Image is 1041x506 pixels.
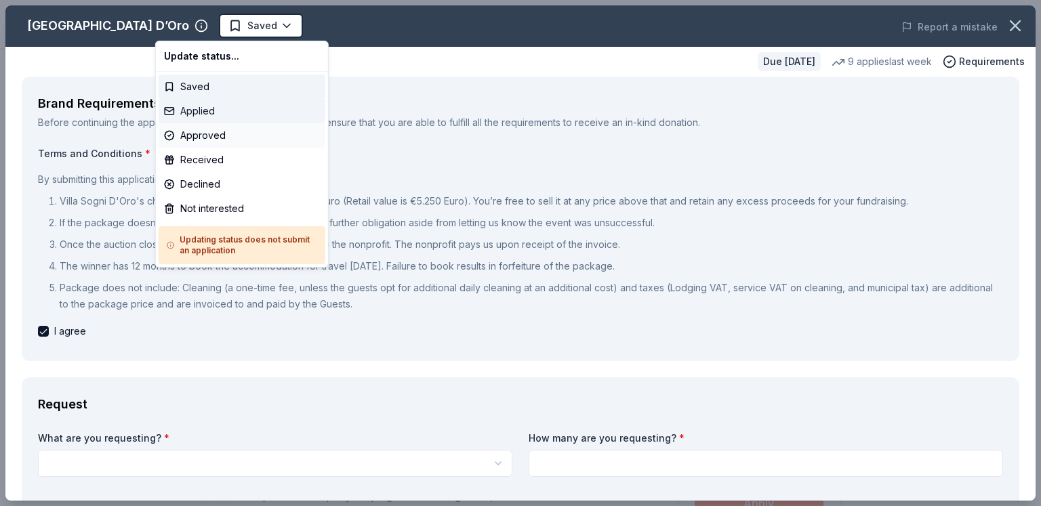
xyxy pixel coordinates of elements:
div: Applied [159,99,325,123]
div: Approved [159,123,325,148]
div: Received [159,148,325,172]
div: Declined [159,172,325,196]
h5: Updating status does not submit an application [167,234,317,256]
span: 2025 Champions Ball [266,16,366,33]
div: Update status... [159,44,325,68]
div: Not interested [159,196,325,221]
div: Saved [159,75,325,99]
